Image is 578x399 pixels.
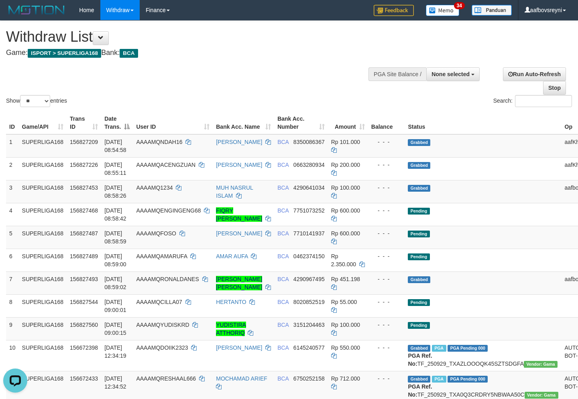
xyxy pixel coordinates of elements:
b: PGA Ref. No: [408,383,432,398]
span: Copy 7751073252 to clipboard [293,207,325,214]
td: 8 [6,294,19,317]
span: 34 [454,2,465,9]
a: Stop [543,81,566,95]
button: Open LiveChat chat widget [3,3,27,27]
span: AAAAMQYUDISKRD [136,322,189,328]
span: [DATE] 08:58:42 [104,207,126,222]
img: panduan.png [472,5,512,16]
span: BCA [277,139,289,145]
th: Bank Acc. Name: activate to sort column ascending [213,111,274,134]
button: None selected [426,67,480,81]
span: Copy 7710141937 to clipboard [293,230,325,237]
span: BCA [277,253,289,259]
span: BCA [277,375,289,382]
span: 156672433 [70,375,98,382]
th: Status [405,111,561,134]
td: 10 [6,340,19,371]
span: Rp 101.000 [331,139,360,145]
div: - - - [371,298,402,306]
span: Copy 0663280934 to clipboard [293,162,325,168]
div: PGA Site Balance / [368,67,426,81]
td: SUPERLIGA168 [19,249,67,271]
span: 156827226 [70,162,98,168]
a: FIQRY [PERSON_NAME] [216,207,262,222]
span: [DATE] 08:58:26 [104,184,126,199]
span: BCA [277,276,289,282]
span: AAAAMQRESHAAL666 [136,375,196,382]
span: Rp 712.000 [331,375,360,382]
div: - - - [371,344,402,352]
th: Balance [368,111,405,134]
span: Rp 2.350.000 [331,253,356,267]
label: Show entries [6,95,67,107]
a: [PERSON_NAME] [216,162,262,168]
h1: Withdraw List [6,29,377,45]
span: Copy 8020852519 to clipboard [293,299,325,305]
span: AAAAMQNDAH16 [136,139,182,145]
span: Rp 550.000 [331,344,360,351]
span: Rp 100.000 [331,184,360,191]
span: AAAAMQRONALDANES [136,276,199,282]
span: Pending [408,253,429,260]
img: Feedback.jpg [374,5,414,16]
span: Grabbed [408,345,430,352]
td: 7 [6,271,19,294]
span: BCA [277,344,289,351]
span: Rp 200.000 [331,162,360,168]
div: - - - [371,229,402,237]
span: Grabbed [408,162,430,169]
span: Copy 0462374150 to clipboard [293,253,325,259]
th: Amount: activate to sort column ascending [328,111,368,134]
span: 156827544 [70,299,98,305]
td: SUPERLIGA168 [19,157,67,180]
span: Copy 8350086367 to clipboard [293,139,325,145]
span: AAAAMQFOSO [136,230,176,237]
span: [DATE] 08:58:59 [104,230,126,245]
div: - - - [371,252,402,260]
span: AAAAMQDOIIK2323 [136,344,188,351]
span: PGA Pending [448,345,488,352]
span: 156827468 [70,207,98,214]
a: [PERSON_NAME] [PERSON_NAME] [216,276,262,290]
td: 5 [6,226,19,249]
span: [DATE] 12:34:52 [104,375,126,390]
td: 3 [6,180,19,203]
div: - - - [371,207,402,215]
a: HERTANTO [216,299,246,305]
span: Rp 600.000 [331,230,360,237]
td: SUPERLIGA168 [19,226,67,249]
td: 9 [6,317,19,340]
td: TF_250929_TXAZLOOOQK45SZTSDGFA [405,340,561,371]
span: Grabbed [408,276,430,283]
span: [DATE] 08:59:00 [104,253,126,267]
span: BCA [277,207,289,214]
span: Copy 6750252158 to clipboard [293,375,325,382]
div: - - - [371,375,402,383]
span: Rp 451.198 [331,276,360,282]
span: Vendor URL: https://trx31.1velocity.biz [525,392,558,399]
span: BCA [277,322,289,328]
span: BCA [277,162,289,168]
span: [DATE] 08:55:11 [104,162,126,176]
a: Run Auto-Refresh [503,67,566,81]
a: [PERSON_NAME] [216,230,262,237]
span: BCA [277,184,289,191]
div: - - - [371,138,402,146]
span: BCA [120,49,138,58]
td: 2 [6,157,19,180]
div: - - - [371,184,402,192]
span: Vendor URL: https://trx31.1velocity.biz [524,361,558,368]
td: SUPERLIGA168 [19,203,67,226]
span: Rp 55.000 [331,299,357,305]
span: 156672398 [70,344,98,351]
th: Date Trans.: activate to sort column descending [101,111,133,134]
a: MOCHAMAD ARIEF [216,375,267,382]
td: SUPERLIGA168 [19,340,67,371]
img: Button%20Memo.svg [426,5,460,16]
span: Grabbed [408,185,430,192]
span: AAAAMQCILLA07 [136,299,182,305]
td: 1 [6,134,19,158]
td: 6 [6,249,19,271]
a: YUDISTIRA ATTHORIQ [216,322,246,336]
span: Copy 3151204463 to clipboard [293,322,325,328]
